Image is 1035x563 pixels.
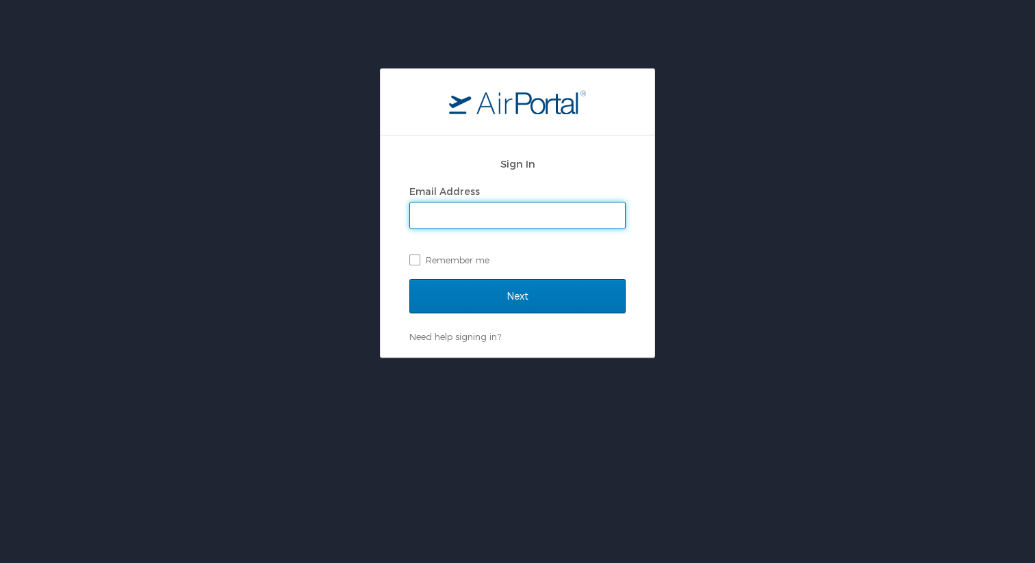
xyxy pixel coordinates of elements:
img: logo [449,90,586,114]
h2: Sign In [409,156,626,172]
a: Need help signing in? [409,331,501,342]
label: Remember me [409,250,626,270]
label: Email Address [409,185,480,197]
input: Next [409,279,626,313]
